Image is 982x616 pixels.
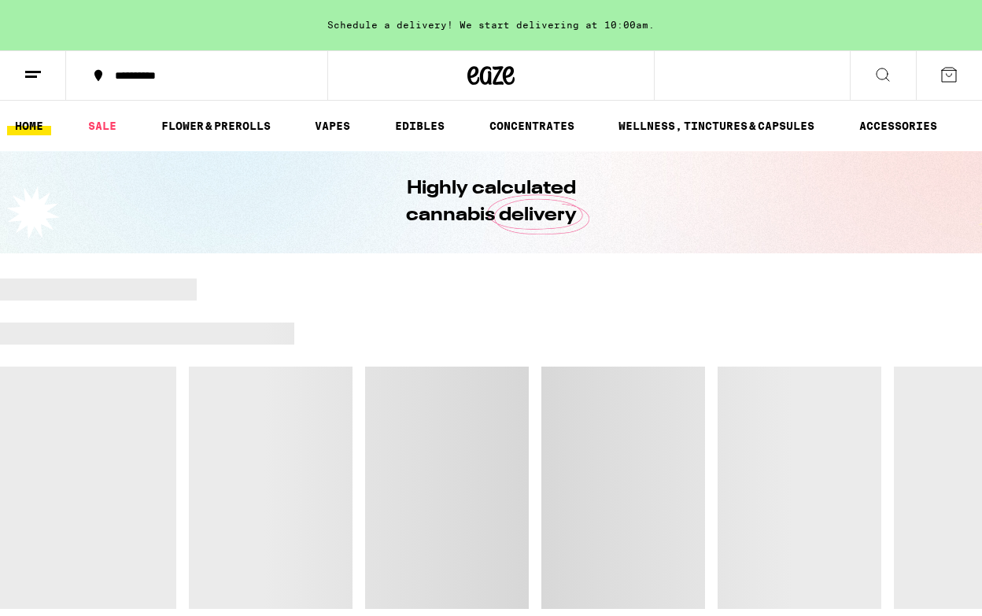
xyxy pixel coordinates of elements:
a: EDIBLES [387,116,452,135]
a: VAPES [307,116,358,135]
a: FLOWER & PREROLLS [153,116,279,135]
a: ACCESSORIES [851,116,945,135]
a: CONCENTRATES [482,116,582,135]
a: HOME [7,116,51,135]
h1: Highly calculated cannabis delivery [361,175,621,229]
a: SALE [80,116,124,135]
a: WELLNESS, TINCTURES & CAPSULES [611,116,822,135]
